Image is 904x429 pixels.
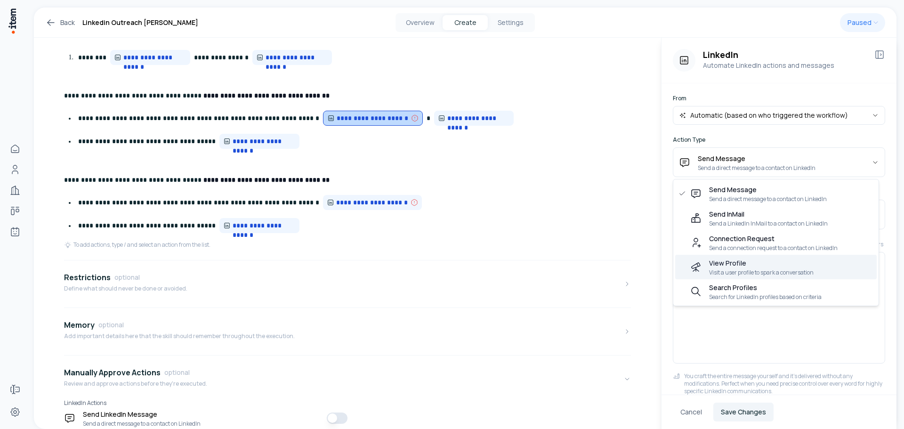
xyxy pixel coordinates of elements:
[709,293,822,301] span: Search for LinkedIn profiles based on criteria
[709,209,828,220] span: Send InMail
[709,220,828,227] span: Send a LinkedIn InMail to a contact on LinkedIn
[709,282,822,293] span: Search Profiles
[709,233,838,244] span: Connection Request
[709,244,838,252] span: Send a connection request to a contact on LinkedIn
[709,258,814,269] span: View Profile
[709,184,827,195] span: Send Message
[709,195,827,203] span: Send a direct message to a contact on LinkedIn
[709,269,814,276] span: Visit a user profile to spark a conversation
